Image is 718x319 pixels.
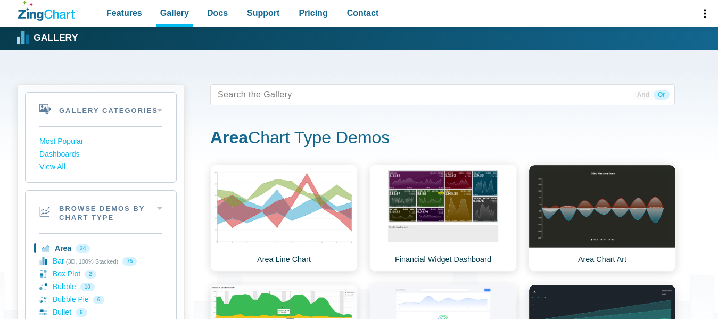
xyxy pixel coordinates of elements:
a: Most Popular [39,135,162,148]
span: Docs [207,6,228,20]
a: Area Line Chart [210,165,358,272]
strong: Area [210,128,248,147]
span: And [633,90,654,100]
a: Gallery [18,30,78,46]
h2: Gallery Categories [26,93,176,126]
span: Support [247,6,279,20]
a: ZingChart Logo. Click to return to the homepage [18,1,78,21]
a: Dashboards [39,148,162,161]
strong: Gallery [34,34,78,43]
a: Area Chart Art [529,165,676,272]
a: View All [39,161,162,174]
span: Contact [347,6,379,20]
span: Or [654,90,670,100]
span: Gallery [160,6,189,20]
span: Features [106,6,142,20]
a: Financial Widget Dashboard [369,165,517,272]
h1: Chart Type Demos [210,127,675,151]
span: Pricing [299,6,327,20]
h2: Browse Demos By Chart Type [26,191,176,233]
